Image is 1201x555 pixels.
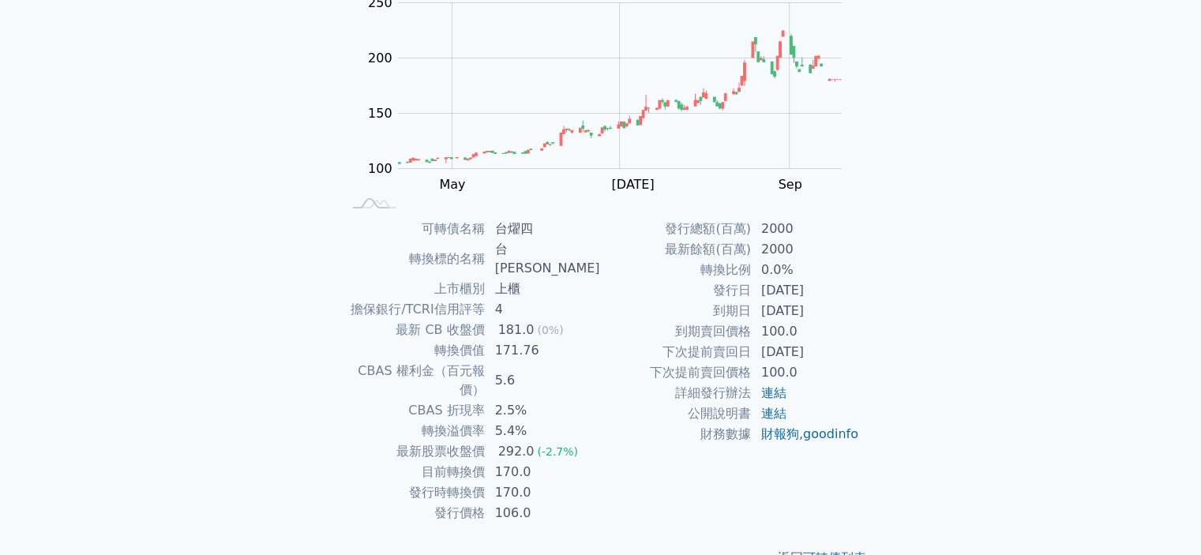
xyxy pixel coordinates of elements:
td: 轉換價值 [342,340,486,361]
td: 轉換標的名稱 [342,239,486,279]
a: 連結 [761,406,786,421]
td: [DATE] [752,280,860,301]
td: 到期賣回價格 [601,321,752,342]
td: 發行時轉換價 [342,482,486,503]
td: 下次提前賣回日 [601,342,752,362]
td: 2000 [752,239,860,260]
iframe: Chat Widget [1122,479,1201,555]
td: 詳細發行辦法 [601,383,752,403]
td: 最新餘額(百萬) [601,239,752,260]
td: 發行總額(百萬) [601,219,752,239]
td: 上櫃 [486,279,601,299]
td: 台[PERSON_NAME] [486,239,601,279]
div: 292.0 [495,442,538,461]
td: 台燿四 [486,219,601,239]
td: 5.4% [486,421,601,441]
td: 發行日 [601,280,752,301]
td: 到期日 [601,301,752,321]
td: [DATE] [752,342,860,362]
tspan: 100 [368,161,392,176]
a: 財報狗 [761,426,799,441]
td: 100.0 [752,362,860,383]
td: 目前轉換價 [342,462,486,482]
tspan: Sep [778,177,801,192]
div: 聊天小工具 [1122,479,1201,555]
td: 下次提前賣回價格 [601,362,752,383]
tspan: 150 [368,106,392,121]
td: 轉換溢價率 [342,421,486,441]
td: CBAS 折現率 [342,400,486,421]
td: 上市櫃別 [342,279,486,299]
td: 5.6 [486,361,601,400]
td: 最新 CB 收盤價 [342,320,486,340]
td: 171.76 [486,340,601,361]
tspan: 200 [368,51,392,66]
td: 100.0 [752,321,860,342]
a: 連結 [761,385,786,400]
td: CBAS 權利金（百元報價） [342,361,486,400]
td: 170.0 [486,482,601,503]
td: 最新股票收盤價 [342,441,486,462]
tspan: [DATE] [611,177,654,192]
td: , [752,424,860,444]
td: 106.0 [486,503,601,523]
td: 公開說明書 [601,403,752,424]
td: 170.0 [486,462,601,482]
tspan: May [439,177,465,192]
span: (-2.7%) [537,445,578,458]
td: 財務數據 [601,424,752,444]
td: 轉換比例 [601,260,752,280]
td: 0.0% [752,260,860,280]
td: 發行價格 [342,503,486,523]
span: (0%) [537,324,563,336]
a: goodinfo [803,426,858,441]
td: 4 [486,299,601,320]
td: 2000 [752,219,860,239]
td: 2.5% [486,400,601,421]
td: 可轉債名稱 [342,219,486,239]
td: [DATE] [752,301,860,321]
td: 擔保銀行/TCRI信用評等 [342,299,486,320]
div: 181.0 [495,321,538,339]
